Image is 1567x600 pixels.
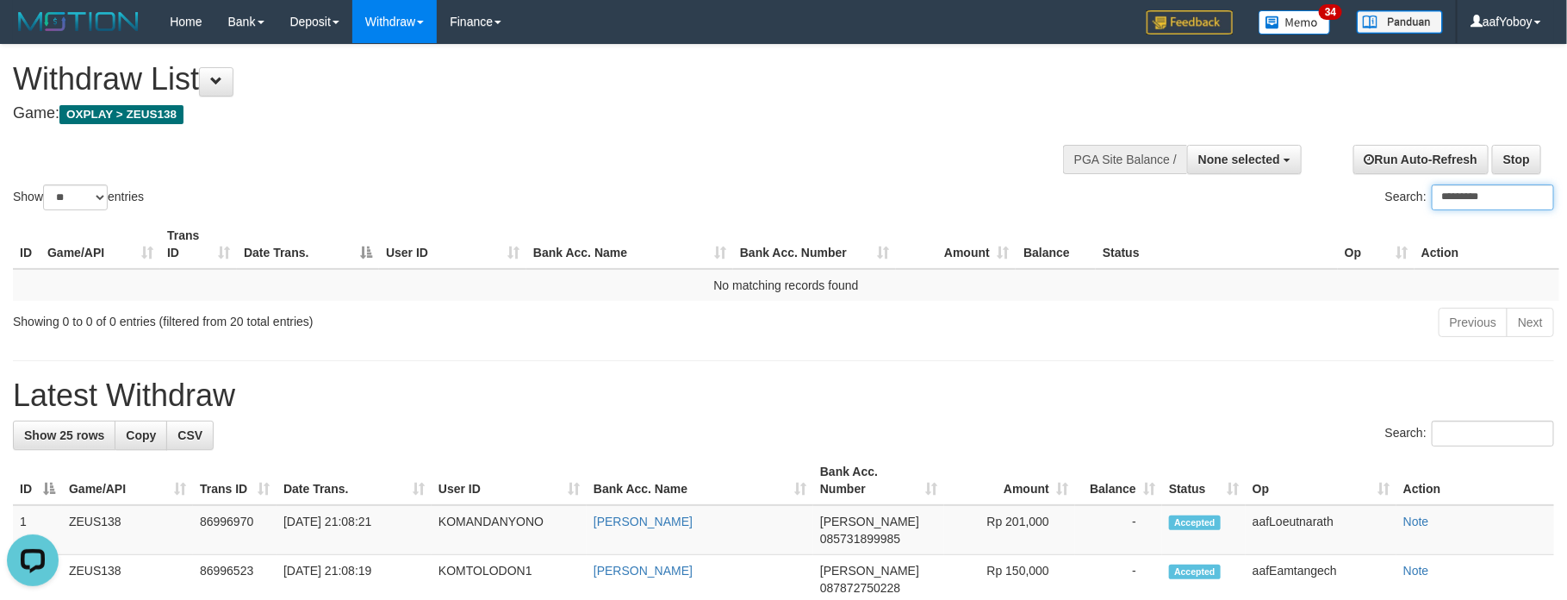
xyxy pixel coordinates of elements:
label: Search: [1385,184,1554,210]
th: Date Trans.: activate to sort column ascending [277,456,432,505]
a: Stop [1492,145,1541,174]
a: Run Auto-Refresh [1353,145,1489,174]
div: Showing 0 to 0 of 0 entries (filtered from 20 total entries) [13,306,640,330]
span: Accepted [1169,565,1221,579]
td: ZEUS138 [62,505,193,555]
span: Copy [126,428,156,442]
a: Copy [115,421,167,450]
td: - [1075,505,1162,555]
th: Balance: activate to sort column ascending [1075,456,1162,505]
span: CSV [177,428,202,442]
input: Search: [1432,184,1554,210]
span: Copy 085731899985 to clipboard [820,532,900,546]
a: Previous [1439,308,1508,337]
th: Trans ID: activate to sort column ascending [193,456,277,505]
th: User ID: activate to sort column ascending [432,456,587,505]
th: Op: activate to sort column ascending [1338,220,1415,269]
td: KOMANDANYONO [432,505,587,555]
span: Show 25 rows [24,428,104,442]
a: Next [1507,308,1554,337]
label: Show entries [13,184,144,210]
th: Action [1396,456,1554,505]
span: [PERSON_NAME] [820,515,919,528]
a: [PERSON_NAME] [594,515,693,528]
th: Bank Acc. Number: activate to sort column ascending [813,456,944,505]
th: Game/API: activate to sort column ascending [40,220,160,269]
img: Feedback.jpg [1147,10,1233,34]
th: Trans ID: activate to sort column ascending [160,220,237,269]
td: [DATE] 21:08:21 [277,505,432,555]
h4: Game: [13,105,1028,122]
button: Open LiveChat chat widget [7,7,59,59]
th: Date Trans.: activate to sort column descending [237,220,379,269]
th: Amount: activate to sort column ascending [944,456,1075,505]
span: Copy 087872750228 to clipboard [820,581,900,595]
h1: Withdraw List [13,62,1028,97]
th: Bank Acc. Number: activate to sort column ascending [733,220,896,269]
th: ID: activate to sort column descending [13,456,62,505]
img: panduan.png [1357,10,1443,34]
th: Game/API: activate to sort column ascending [62,456,193,505]
label: Search: [1385,421,1554,447]
th: User ID: activate to sort column ascending [379,220,526,269]
a: CSV [166,421,214,450]
a: Show 25 rows [13,421,115,450]
span: None selected [1198,153,1280,166]
span: [PERSON_NAME] [820,564,919,578]
th: Action [1415,220,1559,269]
th: Status [1096,220,1338,269]
input: Search: [1432,421,1554,447]
th: Amount: activate to sort column ascending [896,220,1016,269]
a: [PERSON_NAME] [594,564,693,578]
th: Status: activate to sort column ascending [1162,456,1246,505]
th: ID [13,220,40,269]
img: MOTION_logo.png [13,9,144,34]
td: aafLoeutnarath [1246,505,1396,555]
span: OXPLAY > ZEUS138 [59,105,183,124]
h1: Latest Withdraw [13,378,1554,413]
button: None selected [1187,145,1302,174]
td: Rp 201,000 [944,505,1075,555]
span: 34 [1319,4,1342,20]
td: 1 [13,505,62,555]
th: Balance [1016,220,1096,269]
th: Bank Acc. Name: activate to sort column ascending [587,456,813,505]
div: PGA Site Balance / [1063,145,1187,174]
a: Note [1403,564,1429,578]
th: Op: activate to sort column ascending [1246,456,1396,505]
span: Accepted [1169,516,1221,530]
td: 86996970 [193,505,277,555]
th: Bank Acc. Name: activate to sort column ascending [526,220,733,269]
td: No matching records found [13,269,1559,301]
select: Showentries [43,184,108,210]
a: Note [1403,515,1429,528]
img: Button%20Memo.svg [1259,10,1331,34]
